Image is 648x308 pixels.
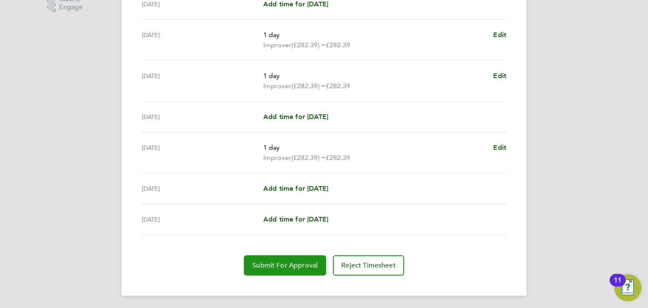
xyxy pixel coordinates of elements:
[263,215,328,223] span: Add time for [DATE]
[263,113,328,121] span: Add time for [DATE]
[252,261,318,270] span: Submit For Approval
[142,30,263,50] div: [DATE]
[142,112,263,122] div: [DATE]
[493,71,506,81] a: Edit
[263,143,486,153] p: 1 day
[142,184,263,194] div: [DATE]
[333,255,404,276] button: Reject Timesheet
[142,214,263,224] div: [DATE]
[263,81,292,91] span: Improver
[263,184,328,194] a: Add time for [DATE]
[614,280,621,291] div: 11
[142,71,263,91] div: [DATE]
[493,72,506,80] span: Edit
[326,82,350,90] span: £282.39
[292,154,326,162] span: (£282.39) =
[493,143,506,151] span: Edit
[244,255,326,276] button: Submit For Approval
[263,40,292,50] span: Improver
[263,214,328,224] a: Add time for [DATE]
[142,143,263,163] div: [DATE]
[614,274,641,301] button: Open Resource Center, 11 new notifications
[493,30,506,40] a: Edit
[341,261,396,270] span: Reject Timesheet
[263,184,328,192] span: Add time for [DATE]
[292,82,326,90] span: (£282.39) =
[263,112,328,122] a: Add time for [DATE]
[326,41,350,49] span: £282.39
[292,41,326,49] span: (£282.39) =
[263,30,486,40] p: 1 day
[326,154,350,162] span: £282.39
[263,71,486,81] p: 1 day
[263,153,292,163] span: Improver
[493,31,506,39] span: Edit
[59,4,83,11] span: Engage
[493,143,506,153] a: Edit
